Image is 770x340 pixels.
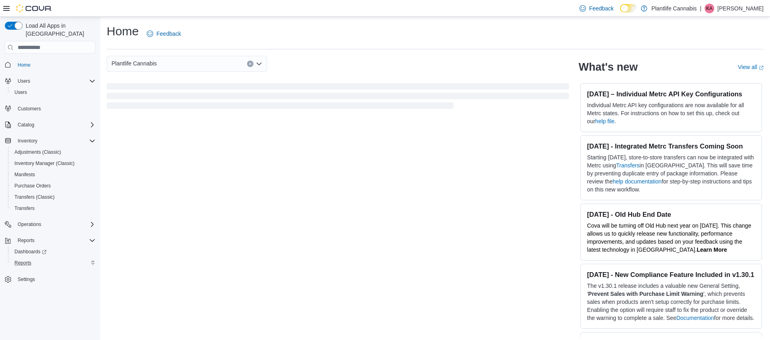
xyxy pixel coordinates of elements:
[18,106,41,112] span: Customers
[247,61,253,67] button: Clear input
[18,237,34,244] span: Reports
[759,65,764,70] svg: External link
[595,118,614,124] a: help file
[11,247,95,257] span: Dashboards
[676,315,714,321] a: Documentation
[587,210,755,218] h3: [DATE] - Old Hub End Date
[2,219,99,230] button: Operations
[14,275,38,284] a: Settings
[144,26,184,42] a: Feedback
[11,258,34,268] a: Reports
[697,246,727,253] a: Learn More
[14,136,95,146] span: Inventory
[706,4,713,13] span: KA
[705,4,714,13] div: Kieran Alvas
[14,104,95,114] span: Customers
[8,87,99,98] button: Users
[18,62,30,68] span: Home
[651,4,697,13] p: Plantlife Cannabis
[587,101,755,125] p: Individual Metrc API key configurations are now available for all Metrc states. For instructions ...
[8,158,99,169] button: Inventory Manager (Classic)
[16,4,52,12] img: Cova
[11,159,78,168] a: Inventory Manager (Classic)
[587,142,755,150] h3: [DATE] - Integrated Metrc Transfers Coming Soon
[18,122,34,128] span: Catalog
[11,181,95,191] span: Purchase Orders
[14,171,35,178] span: Manifests
[717,4,764,13] p: [PERSON_NAME]
[14,274,95,284] span: Settings
[11,204,38,213] a: Transfers
[14,120,37,130] button: Catalog
[616,162,640,169] a: Transfers
[587,153,755,193] p: Starting [DATE], store-to-store transfers can now be integrated with Metrc using in [GEOGRAPHIC_D...
[620,4,637,12] input: Dark Mode
[576,0,617,16] a: Feedback
[14,183,51,189] span: Purchase Orders
[18,138,37,144] span: Inventory
[111,59,157,68] span: Plantlife Cannabis
[11,159,95,168] span: Inventory Manager (Classic)
[11,170,38,179] a: Manifests
[14,220,95,229] span: Operations
[14,236,38,245] button: Reports
[613,178,662,185] a: help documentation
[2,75,99,87] button: Users
[2,273,99,285] button: Settings
[8,203,99,214] button: Transfers
[14,149,61,155] span: Adjustments (Classic)
[14,260,31,266] span: Reports
[2,135,99,147] button: Inventory
[587,271,755,279] h3: [DATE] - New Compliance Feature Included in v1.30.1
[14,194,55,200] span: Transfers (Classic)
[14,220,45,229] button: Operations
[579,61,638,73] h2: What's new
[8,257,99,269] button: Reports
[589,4,614,12] span: Feedback
[587,90,755,98] h3: [DATE] – Individual Metrc API Key Configurations
[11,192,95,202] span: Transfers (Classic)
[14,89,27,96] span: Users
[11,258,95,268] span: Reports
[11,147,64,157] a: Adjustments (Classic)
[14,136,41,146] button: Inventory
[18,276,35,283] span: Settings
[588,291,703,297] strong: Prevent Sales with Purchase Limit Warning
[22,22,95,38] span: Load All Apps in [GEOGRAPHIC_DATA]
[5,55,95,306] nav: Complex example
[14,160,75,167] span: Inventory Manager (Classic)
[156,30,181,38] span: Feedback
[18,221,41,228] span: Operations
[11,192,58,202] a: Transfers (Classic)
[11,204,95,213] span: Transfers
[18,78,30,84] span: Users
[14,59,95,69] span: Home
[11,181,54,191] a: Purchase Orders
[11,170,95,179] span: Manifests
[107,23,139,39] h1: Home
[2,119,99,130] button: Catalog
[11,88,30,97] a: Users
[11,147,95,157] span: Adjustments (Classic)
[14,120,95,130] span: Catalog
[14,236,95,245] span: Reports
[587,282,755,322] p: The v1.30.1 release includes a valuable new General Setting, ' ', which prevents sales when produ...
[14,76,33,86] button: Users
[14,104,44,114] a: Customers
[2,59,99,70] button: Home
[700,4,701,13] p: |
[14,205,34,212] span: Transfers
[11,88,95,97] span: Users
[738,64,764,70] a: View allExternal link
[11,247,50,257] a: Dashboards
[8,169,99,180] button: Manifests
[8,180,99,191] button: Purchase Orders
[8,147,99,158] button: Adjustments (Classic)
[587,222,751,253] span: Cova will be turning off Old Hub next year on [DATE]. This change allows us to quickly release ne...
[2,235,99,246] button: Reports
[8,246,99,257] a: Dashboards
[256,61,262,67] button: Open list of options
[14,60,34,70] a: Home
